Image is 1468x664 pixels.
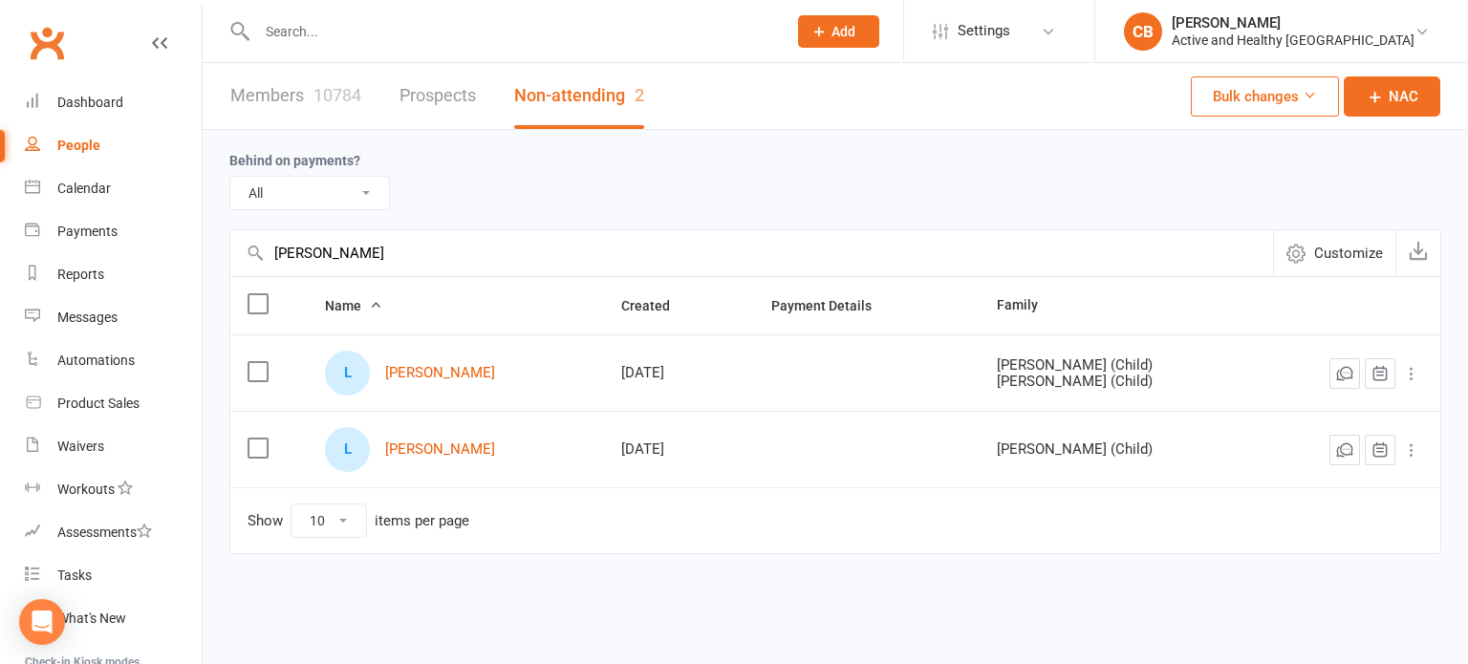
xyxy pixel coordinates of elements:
[958,10,1010,53] span: Settings
[57,396,140,411] div: Product Sales
[229,153,360,168] label: Behind on payments?
[25,468,202,511] a: Workouts
[57,482,115,497] div: Workouts
[1172,14,1414,32] div: [PERSON_NAME]
[771,294,893,317] button: Payment Details
[399,63,476,129] a: Prospects
[831,24,855,39] span: Add
[997,357,1238,374] div: [PERSON_NAME] (Child)
[25,210,202,253] a: Payments
[25,597,202,640] a: What's New
[251,18,773,45] input: Search...
[1273,230,1395,276] button: Customize
[25,167,202,210] a: Calendar
[621,441,738,458] div: [DATE]
[771,298,893,313] span: Payment Details
[980,277,1255,334] th: Family
[997,441,1238,458] div: [PERSON_NAME] (Child)
[25,382,202,425] a: Product Sales
[325,294,382,317] button: Name
[1124,12,1162,51] div: CB
[230,63,361,129] a: Members10784
[25,296,202,339] a: Messages
[25,81,202,124] a: Dashboard
[1191,76,1339,117] button: Bulk changes
[1314,242,1383,265] span: Customize
[57,568,92,583] div: Tasks
[57,353,135,368] div: Automations
[57,439,104,454] div: Waivers
[25,511,202,554] a: Assessments
[1172,32,1414,49] div: Active and Healthy [GEOGRAPHIC_DATA]
[385,365,495,381] a: [PERSON_NAME]
[1389,85,1418,108] span: NAC
[57,310,118,325] div: Messages
[635,85,644,105] div: 2
[57,525,152,540] div: Assessments
[57,181,111,196] div: Calendar
[997,374,1238,390] div: [PERSON_NAME] (Child)
[230,230,1273,276] input: Search by contact name
[325,427,370,472] div: L
[57,610,126,626] div: What's New
[621,294,691,317] button: Created
[25,554,202,597] a: Tasks
[798,15,879,48] button: Add
[19,599,65,645] div: Open Intercom Messenger
[57,95,123,110] div: Dashboard
[621,365,738,381] div: [DATE]
[313,85,361,105] div: 10784
[325,351,370,396] div: L
[25,124,202,167] a: People
[375,513,469,529] div: items per page
[25,339,202,382] a: Automations
[621,298,691,313] span: Created
[1344,76,1440,117] a: NAC
[25,425,202,468] a: Waivers
[25,253,202,296] a: Reports
[385,441,495,458] a: [PERSON_NAME]
[57,224,118,239] div: Payments
[325,298,382,313] span: Name
[514,63,644,129] a: Non-attending2
[23,19,71,67] a: Clubworx
[248,503,469,538] div: Show
[57,267,104,282] div: Reports
[57,138,100,153] div: People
